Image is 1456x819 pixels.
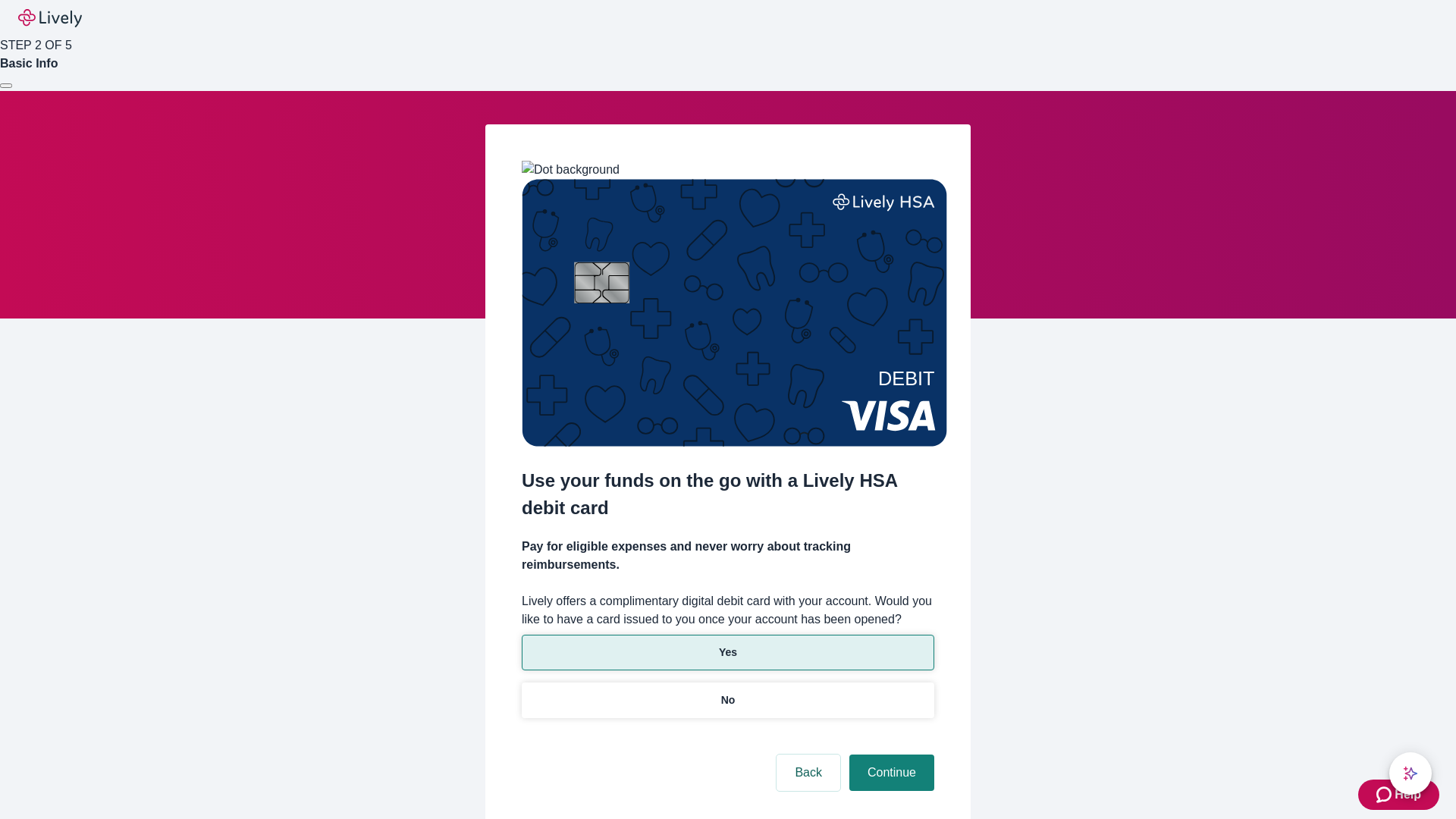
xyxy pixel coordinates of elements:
[1358,780,1439,810] button: Zendesk support iconHelp
[522,179,947,447] img: Debit card
[522,161,620,179] img: Dot background
[1403,766,1418,781] svg: Lively AI Assistant
[1376,786,1395,804] svg: Zendesk support icon
[522,592,934,629] label: Lively offers a complimentary digital debit card with your account. Would you like to have a card...
[522,467,934,522] h2: Use your funds on the go with a Lively HSA debit card
[721,692,736,708] p: No
[1395,786,1421,804] span: Help
[777,755,840,791] button: Back
[849,755,934,791] button: Continue
[522,682,934,718] button: No
[522,635,934,670] button: Yes
[522,538,934,574] h4: Pay for eligible expenses and never worry about tracking reimbursements.
[1389,752,1432,795] button: chat
[719,645,737,661] p: Yes
[18,9,82,27] img: Lively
